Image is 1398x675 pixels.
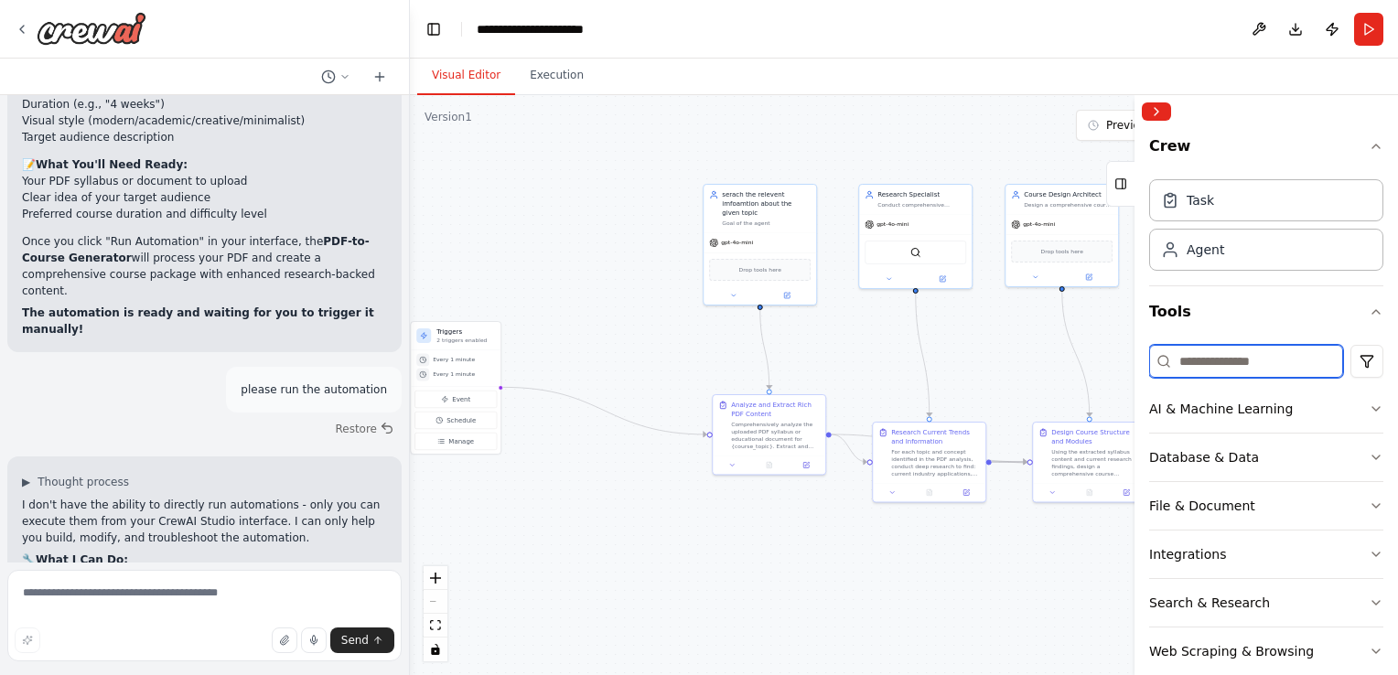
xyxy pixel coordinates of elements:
div: Design Course Structure and ModulesUsing the extracted syllabus content and current research find... [1032,422,1146,503]
button: Open in side panel [951,487,982,498]
button: Upload files [272,627,297,653]
div: Course Design ArchitectDesign a comprehensive course structure for {course_topic} tailored to {co... [1005,184,1119,287]
span: Manage [448,436,474,445]
div: Task [1187,191,1214,209]
div: For each topic and concept identified in the PDF analysis, conduct deep research to find: current... [891,448,980,477]
button: No output available [910,487,949,498]
li: Visual style (modern/academic/creative/minimalist) [22,112,387,129]
span: ▶ [22,475,30,489]
div: Comprehensively analyze the uploaded PDF syllabus or educational document for {course_topic}. Ext... [731,421,820,450]
button: ▶Thought process [22,475,129,489]
div: Research Specialist [877,190,966,199]
button: Manage [414,433,497,450]
li: Preferred course duration and difficulty level [22,206,387,222]
div: Analyze and Extract Rich PDF ContentComprehensively analyze the uploaded PDF syllabus or educatio... [712,394,826,476]
button: Crew [1149,128,1383,172]
button: Toggle Sidebar [1127,95,1142,675]
div: Course Design Architect [1024,190,1113,199]
g: Edge from triggers to 6280c088-5783-494a-8ea8-97b6330a4d22 [503,382,707,439]
button: zoom in [424,566,447,590]
button: No output available [1070,487,1109,498]
div: React Flow controls [424,566,447,661]
div: Using the extracted syllabus content and current research findings, design a comprehensive course... [1051,448,1140,477]
div: Database & Data [1149,448,1259,466]
button: Visual Editor [417,57,515,95]
strong: What I Can Do: [36,553,128,566]
strong: What You'll Need Ready: [36,158,188,171]
div: Integrations [1149,545,1226,563]
span: Every 1 minute [433,370,475,378]
div: AI & Machine Learning [1149,400,1293,418]
li: Duration (e.g., "4 weeks") [22,96,387,112]
button: Start a new chat [365,66,394,88]
button: Hide left sidebar [421,16,446,42]
span: gpt-4o-mini [876,220,909,228]
span: Event [452,394,470,403]
p: 2 triggers enabled [436,337,495,344]
div: Web Scraping & Browsing [1149,642,1314,660]
g: Edge from 747bd961-b194-497c-9cf0-c676fcb44c93 to 7ea14cc3-79b3-47f6-a6be-84881810ed19 [911,293,934,416]
strong: The automation is ready and waiting for you to trigger it manually! [22,306,374,336]
button: Collapse right sidebar [1142,102,1171,121]
span: Schedule [446,415,476,424]
h2: 📝 [22,156,387,173]
button: No output available [750,459,789,470]
button: Open in side panel [1111,487,1142,498]
li: Your PDF syllabus or document to upload [22,173,387,189]
button: AI & Machine Learning [1149,385,1383,433]
strong: PDF-to-Course Generator [22,235,370,264]
button: Web Scraping & Browsing [1149,627,1383,675]
g: Edge from 6280c088-5783-494a-8ea8-97b6330a4d22 to 3694c8c5-fb4e-43b0-a67c-dc0631888927 [832,430,1027,466]
nav: breadcrumb [477,20,624,38]
li: Target audience description [22,129,387,145]
span: gpt-4o-mini [721,239,753,246]
g: Edge from 7ea14cc3-79b3-47f6-a6be-84881810ed19 to ff66daee-13e8-4560-af11-a87f3ecb72d6 [992,457,1348,549]
div: File & Document [1149,497,1255,515]
span: Drop tools here [739,265,781,274]
h3: Triggers [436,327,495,337]
g: Edge from b665c1f2-bf6e-4eb0-be7e-4e663f975e7f to 3694c8c5-fb4e-43b0-a67c-dc0631888927 [1058,291,1094,416]
span: gpt-4o-mini [1023,220,1055,228]
div: serach the relevent imfoamtion about the given topicGoal of the agentgpt-4o-miniDrop tools here [703,184,817,305]
button: toggle interactivity [424,637,447,661]
div: Research SpecialistConduct comprehensive research on topics extracted from the PDF analysis, find... [858,184,973,289]
div: Version 1 [425,110,472,124]
div: Design a comprehensive course structure for {course_topic} tailored to {course_level} level learn... [1024,201,1113,209]
button: Open in side panel [790,459,822,470]
div: Conduct comprehensive research on topics extracted from the PDF analysis, finding current industr... [877,201,966,209]
p: Once you click "Run Automation" in your interface, the will process your PDF and create a compreh... [22,233,387,299]
span: Every 1 minute [433,356,475,363]
span: Send [341,633,369,648]
g: Edge from d32108be-0698-4012-a8ce-71d45b7aa11d to 6280c088-5783-494a-8ea8-97b6330a4d22 [756,309,774,389]
button: File & Document [1149,482,1383,530]
button: Send [330,627,394,653]
div: Research Current Trends and InformationFor each topic and concept identified in the PDF analysis,... [872,422,986,503]
div: serach the relevent imfoamtion about the given topic [722,190,811,218]
button: Previous executions [1076,110,1296,141]
img: Logo [37,12,146,45]
button: Database & Data [1149,434,1383,481]
button: Search & Research [1149,579,1383,627]
div: Analyze and Extract Rich PDF Content [731,401,820,419]
button: Switch to previous chat [314,66,358,88]
h2: 🔧 [22,552,387,568]
p: please run the automation [241,381,387,398]
img: SerperDevTool [910,247,921,258]
button: Event [414,391,497,408]
div: Design Course Structure and Modules [1051,428,1140,446]
div: Goal of the agent [722,220,811,227]
span: Drop tools here [1041,247,1083,256]
g: Edge from 6280c088-5783-494a-8ea8-97b6330a4d22 to 7ea14cc3-79b3-47f6-a6be-84881810ed19 [832,430,867,466]
button: Integrations [1149,530,1383,578]
button: fit view [424,614,447,637]
div: Crew [1149,172,1383,285]
div: Search & Research [1149,594,1270,612]
span: Previous executions [1106,118,1215,133]
button: Restore [328,416,402,442]
button: Schedule [414,412,497,429]
button: Open in side panel [917,273,969,284]
div: Research Current Trends and Information [891,428,980,446]
div: Triggers2 triggers enabledEvery 1 minuteEvery 1 minuteEventScheduleManage [410,321,501,455]
button: Open in side panel [1063,272,1115,283]
button: Open in side panel [761,290,813,301]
